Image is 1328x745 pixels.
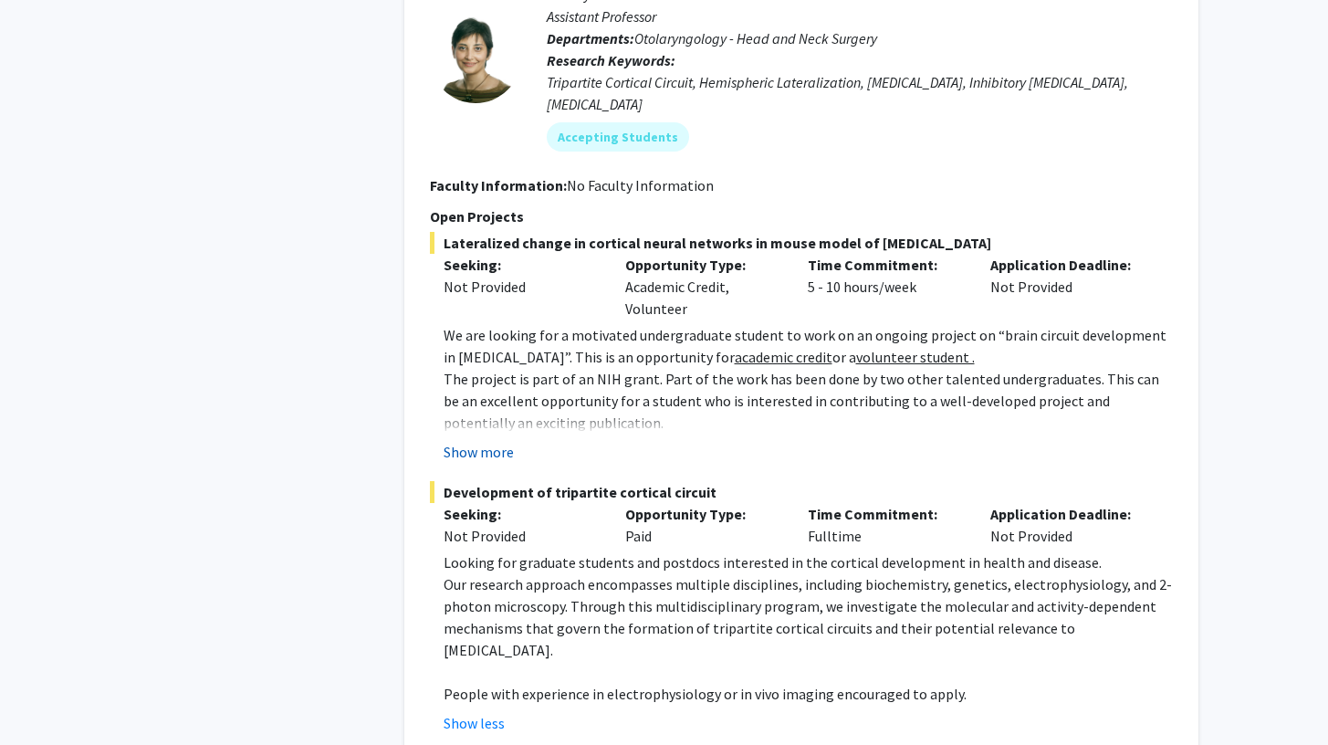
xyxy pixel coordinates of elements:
p: People with experience in electrophysiology or in vivo imaging encouraged to apply. [444,683,1173,705]
span: Lateralized change in cortical neural networks in mouse model of [MEDICAL_DATA] [430,232,1173,254]
span: No Faculty Information [567,176,714,194]
u: academic credit [735,348,832,366]
span: Otolaryngology - Head and Neck Surgery [634,29,877,47]
button: Show more [444,441,514,463]
p: The project is part of an NIH grant. Part of the work has been done by two other talented undergr... [444,368,1173,434]
p: Seeking: [444,503,599,525]
div: Academic Credit, Volunteer [612,254,794,320]
iframe: Chat [14,663,78,731]
div: Not Provided [977,254,1159,320]
b: Faculty Information: [430,176,567,194]
button: Show less [444,712,505,734]
p: Time Commitment: [808,503,963,525]
p: Application Deadline: [990,254,1145,276]
p: Time Commitment: [808,254,963,276]
div: Tripartite Cortical Circuit, Hemispheric Lateralization, [MEDICAL_DATA], Inhibitory [MEDICAL_DATA... [547,71,1173,115]
p: Application Deadline: [990,503,1145,525]
p: Our research approach encompasses multiple disciplines, including biochemistry, genetics, electro... [444,573,1173,661]
u: volunteer student . [856,348,975,366]
mat-chip: Accepting Students [547,122,689,152]
b: Research Keywords: [547,51,675,69]
b: Departments: [547,29,634,47]
span: Development of tripartite cortical circuit [430,481,1173,503]
div: Not Provided [977,503,1159,547]
p: Open Projects [430,205,1173,227]
div: 5 - 10 hours/week [794,254,977,320]
p: Seeking: [444,254,599,276]
p: Assistant Professor [547,5,1173,27]
p: Opportunity Type: [625,254,780,276]
div: Not Provided [444,525,599,547]
div: Not Provided [444,276,599,298]
div: Fulltime [794,503,977,547]
div: Paid [612,503,794,547]
p: We are looking for a motivated undergraduate student to work on an ongoing project on “brain circ... [444,324,1173,368]
p: Looking for graduate students and postdocs interested in the cortical development in health and d... [444,551,1173,573]
p: Opportunity Type: [625,503,780,525]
